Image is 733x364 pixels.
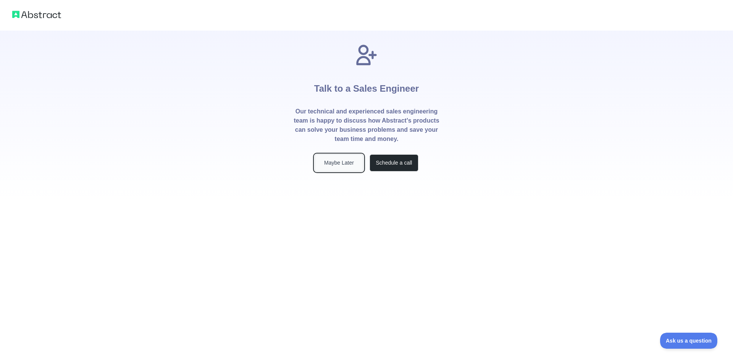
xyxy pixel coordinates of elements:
button: Schedule a call [370,154,418,171]
p: Our technical and experienced sales engineering team is happy to discuss how Abstract's products ... [293,107,440,144]
iframe: Toggle Customer Support [660,333,718,349]
img: Abstract logo [12,9,61,20]
h1: Talk to a Sales Engineer [314,67,419,107]
button: Maybe Later [315,154,363,171]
